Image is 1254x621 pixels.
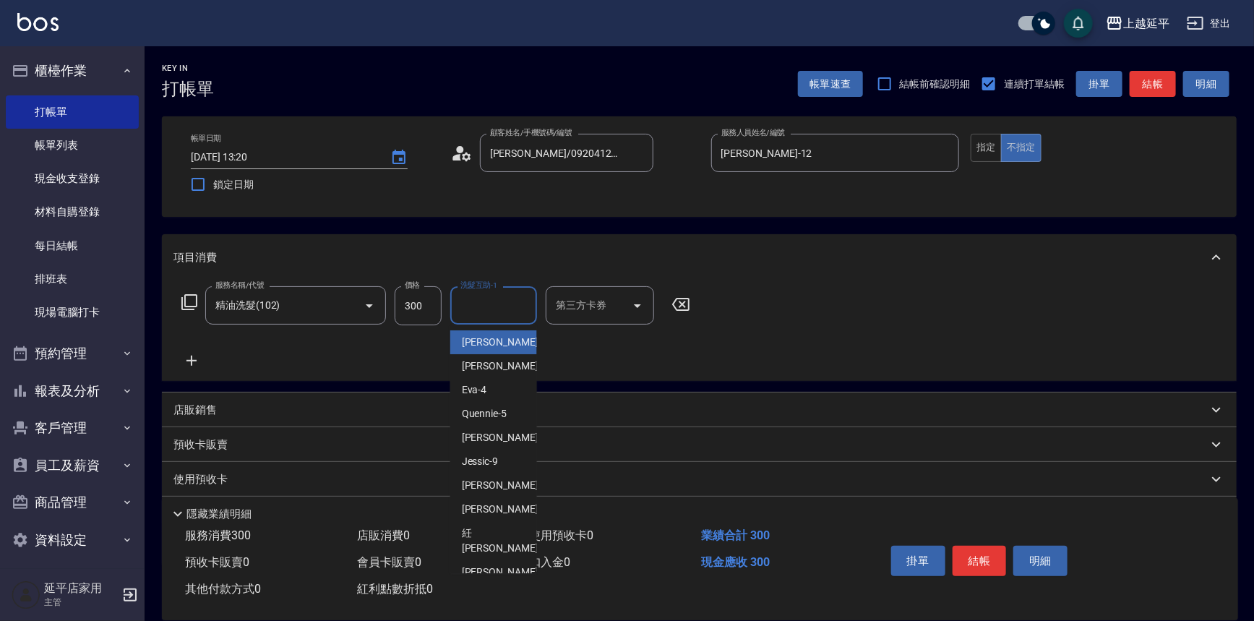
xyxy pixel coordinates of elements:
[1130,71,1176,98] button: 結帳
[162,497,1237,531] div: 其他付款方式入金可用餘額: 0
[6,521,139,559] button: 資料設定
[462,526,553,556] span: 紝[PERSON_NAME] -22
[382,140,416,175] button: Choose date, selected date is 2025-08-22
[1064,9,1093,38] button: save
[357,528,410,542] span: 店販消費 0
[462,478,553,493] span: [PERSON_NAME] -12
[1013,546,1068,576] button: 明細
[6,129,139,162] a: 帳單列表
[215,280,264,291] label: 服務名稱/代號
[1181,10,1237,37] button: 登出
[529,555,570,569] span: 扣入金 0
[185,555,249,569] span: 預收卡販賣 0
[185,582,261,596] span: 其他付款方式 0
[6,447,139,484] button: 員工及薪資
[6,262,139,296] a: 排班表
[6,162,139,195] a: 現金收支登錄
[358,294,381,317] button: Open
[162,79,214,99] h3: 打帳單
[191,145,376,169] input: YYYY/MM/DD hh:mm
[6,95,139,129] a: 打帳單
[971,134,1002,162] button: 指定
[1100,9,1175,38] button: 上越延平
[12,581,40,609] img: Person
[162,462,1237,497] div: 使用預收卡
[44,596,118,609] p: 主管
[1004,77,1065,92] span: 連續打單結帳
[6,52,139,90] button: 櫃檯作業
[186,507,252,522] p: 隱藏業績明細
[701,555,770,569] span: 現金應收 300
[953,546,1007,576] button: 結帳
[462,335,547,350] span: [PERSON_NAME] -1
[162,234,1237,280] div: 項目消費
[900,77,971,92] span: 結帳前確認明細
[185,528,251,542] span: 服務消費 300
[173,250,217,265] p: 項目消費
[357,555,421,569] span: 會員卡販賣 0
[462,359,547,374] span: [PERSON_NAME] -2
[721,127,785,138] label: 服務人員姓名/編號
[6,229,139,262] a: 每日結帳
[6,372,139,410] button: 報表及分析
[173,472,228,487] p: 使用預收卡
[17,13,59,31] img: Logo
[462,406,507,421] span: Quennie -5
[462,454,499,469] span: Jessic -9
[1183,71,1229,98] button: 明細
[162,64,214,73] h2: Key In
[701,528,770,542] span: 業績合計 300
[626,294,649,317] button: Open
[1001,134,1042,162] button: 不指定
[213,177,254,192] span: 鎖定日期
[6,484,139,521] button: 商品管理
[798,71,863,98] button: 帳單速查
[6,195,139,228] a: 材料自購登錄
[357,582,433,596] span: 紅利點數折抵 0
[6,409,139,447] button: 客戶管理
[44,581,118,596] h5: 延平店家用
[462,382,487,398] span: Eva -4
[529,528,593,542] span: 使用預收卡 0
[891,546,945,576] button: 掛單
[405,280,420,291] label: 價格
[462,565,553,580] span: [PERSON_NAME] -23
[490,127,572,138] label: 顧客姓名/手機號碼/編號
[1076,71,1122,98] button: 掛單
[460,280,497,291] label: 洗髮互助-1
[6,296,139,329] a: 現場電腦打卡
[462,430,547,445] span: [PERSON_NAME] -7
[1123,14,1169,33] div: 上越延平
[191,133,221,144] label: 帳單日期
[173,403,217,418] p: 店販銷售
[462,502,553,517] span: [PERSON_NAME] -13
[162,427,1237,462] div: 預收卡販賣
[162,393,1237,427] div: 店販銷售
[173,437,228,453] p: 預收卡販賣
[6,335,139,372] button: 預約管理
